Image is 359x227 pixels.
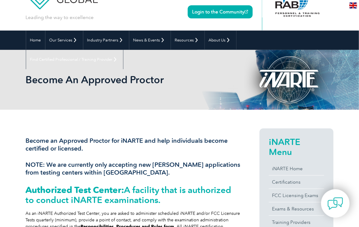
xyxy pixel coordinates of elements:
a: Industry Partners [83,31,129,50]
h3: NOTE: We are currently only accepting new [PERSON_NAME] applications from testing centers within ... [26,161,241,176]
a: Resources [171,31,205,50]
a: Our Services [45,31,83,50]
a: FCC Licensing Exams [269,189,324,202]
p: Leading the way to excellence [26,14,94,21]
img: en [349,2,357,8]
a: News & Events [129,31,171,50]
strong: Authorized Test Center: [26,185,124,195]
h2: Become An Approved Proctor [26,75,241,85]
a: Find Certified Professional / Training Provider [26,50,123,69]
a: Home [26,31,45,50]
h2: iNARTE Menu [269,137,324,157]
a: About Us [205,31,236,50]
a: iNARTE Home [269,162,324,175]
img: contact-chat.png [328,196,343,211]
h2: A facility that is authorized to conduct iNARTE examinations. [26,185,241,205]
a: Login to the Community [188,5,253,18]
img: open_square.png [245,10,248,13]
h3: Become an Approved Proctor for iNARTE and help individuals become certified or licensed. [26,137,241,152]
a: Certifications [269,176,324,189]
a: Exams & Resources [269,202,324,215]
